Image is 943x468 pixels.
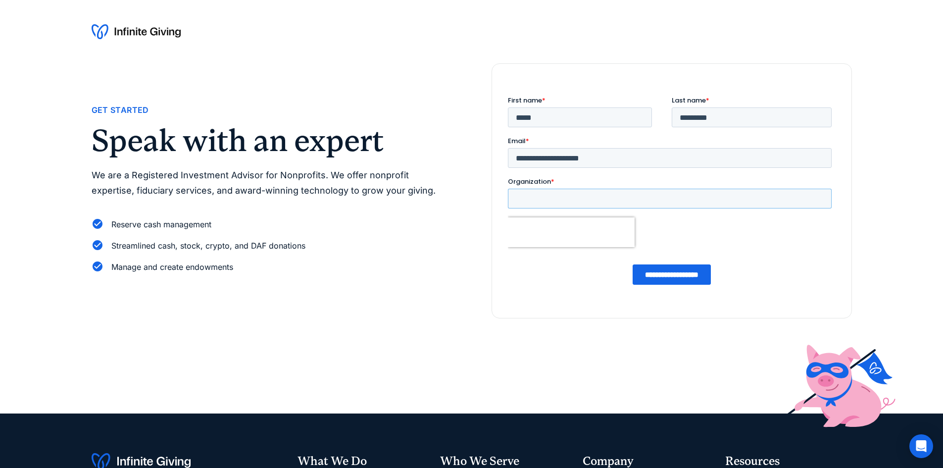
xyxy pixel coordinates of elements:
[909,434,933,458] div: Open Intercom Messenger
[92,168,452,198] p: We are a Registered Investment Advisor for Nonprofits. We offer nonprofit expertise, fiduciary se...
[92,104,149,117] div: Get Started
[111,218,211,231] div: Reserve cash management
[111,239,305,253] div: Streamlined cash, stock, crypto, and DAF donations
[111,260,233,274] div: Manage and create endowments
[508,96,836,302] iframe: Form 0
[92,125,452,156] h2: Speak with an expert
